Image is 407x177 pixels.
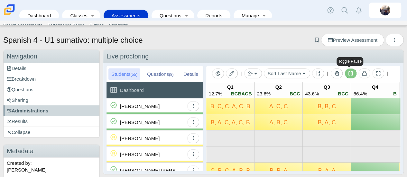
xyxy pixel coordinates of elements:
[1,21,45,30] a: Search Assessments
[3,12,16,17] a: Carmen School of Science & Technology
[314,37,320,43] a: Add bookmark
[130,72,137,77] small: (55)
[209,118,251,127] div: B, A, C, A, C, B
[328,37,377,43] span: Preview Assessment
[353,84,396,90] div: Q4
[240,71,242,76] span: |
[393,91,397,96] span: B
[4,105,99,116] a: Administrations
[209,166,251,175] div: C, B, C, A, B, B
[258,118,299,127] div: A, B, C
[65,10,88,22] a: Classes
[120,82,143,98] div: Dashboard
[327,71,328,76] span: |
[120,114,160,130] div: [PERSON_NAME]
[107,10,145,22] a: Assessments
[338,91,348,96] span: BCC
[23,10,56,22] a: Dashboard
[7,108,48,113] span: Administrations
[385,34,404,46] button: More options
[180,68,201,80] div: Details
[306,102,347,111] div: B, B, C
[120,130,160,146] div: [PERSON_NAME]
[387,71,388,76] span: |
[306,166,347,175] div: B, A, A
[4,84,99,95] a: Questions
[209,102,251,111] div: B, C, C, A, C, B
[7,66,26,71] span: Details
[231,91,252,96] span: BCBACB
[306,118,347,127] div: B, A, C
[3,3,16,16] img: Carmen School of Science & Technology
[4,63,99,74] a: Details
[4,158,99,175] div: Created by: [PERSON_NAME]
[303,82,351,98] a: Q3
[106,21,130,30] a: Standards
[4,116,99,127] a: Results
[155,10,182,22] a: Questions
[260,10,269,22] a: Toggle expanded
[200,10,227,22] a: Reports
[87,21,106,30] a: Rubrics
[103,50,403,63] div: Live proctoring
[45,21,87,30] a: Performance Bands
[278,71,301,76] span: Last Name
[182,10,191,22] a: Toggle expanded
[120,98,160,114] div: [PERSON_NAME]
[7,119,28,124] span: Results
[4,95,99,105] a: Sharing
[369,3,401,18] a: britta.barnhart.NdZ84j
[212,68,224,78] button: Toggle Reporting
[321,34,384,46] a: Preview Assessment
[206,82,254,98] a: Q1
[4,74,99,84] a: Breakdown
[7,97,28,103] span: Sharing
[258,166,299,175] div: B, B, A
[257,84,300,90] div: Q2
[7,76,36,82] span: Breakdown
[208,90,222,97] div: 12.7%
[169,72,174,77] small: (8)
[3,35,143,46] h1: Spanish 4 - U1 sumativo: multiple choice
[337,57,363,66] div: Toggle Pause
[88,10,97,22] a: Toggle expanded
[258,102,299,111] div: A, C, C
[4,127,99,137] a: Collapse
[7,53,37,60] span: Navigation
[290,91,300,96] span: BCC
[264,68,310,78] button: Sort:Last Name
[7,87,33,92] span: Questions
[108,68,140,80] div: Students
[305,84,348,90] div: Q3
[4,145,99,158] h3: Metadata
[352,3,366,17] a: Alerts
[305,90,319,97] div: 43.6%
[380,5,390,15] img: britta.barnhart.NdZ84j
[7,129,30,135] span: Collapse
[208,84,252,90] div: Q1
[353,90,367,97] div: 56.4%
[237,10,260,22] a: Manage
[351,82,399,98] a: Q4
[144,68,176,80] div: Questions
[254,82,302,98] a: Q2
[120,146,160,162] div: [PERSON_NAME]
[257,90,271,97] div: 23.6%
